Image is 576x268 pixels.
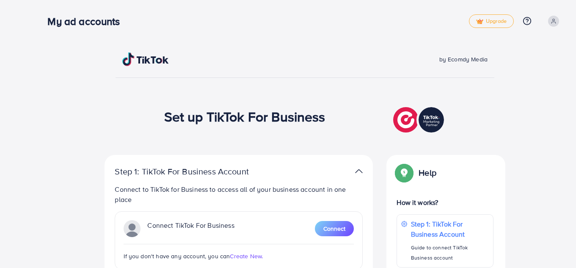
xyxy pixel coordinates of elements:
[476,19,483,25] img: tick
[115,184,363,204] p: Connect to TikTok for Business to access all of your business account in one place
[419,168,436,178] p: Help
[147,220,234,237] p: Connect TikTok For Business
[411,243,489,263] p: Guide to connect TikTok Business account
[124,252,230,260] span: If you don't have any account, you can
[439,55,488,64] span: by Ecomdy Media
[315,221,354,236] button: Connect
[124,220,141,237] img: TikTok partner
[397,197,493,207] p: How it works?
[469,14,514,28] a: tickUpgrade
[397,165,412,180] img: Popup guide
[411,219,489,239] p: Step 1: TikTok For Business Account
[393,105,446,135] img: TikTok partner
[355,165,363,177] img: TikTok partner
[476,18,507,25] span: Upgrade
[115,166,276,177] p: Step 1: TikTok For Business Account
[47,15,127,28] h3: My ad accounts
[230,252,263,260] span: Create New.
[122,52,169,66] img: TikTok
[323,224,345,233] span: Connect
[164,108,325,124] h1: Set up TikTok For Business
